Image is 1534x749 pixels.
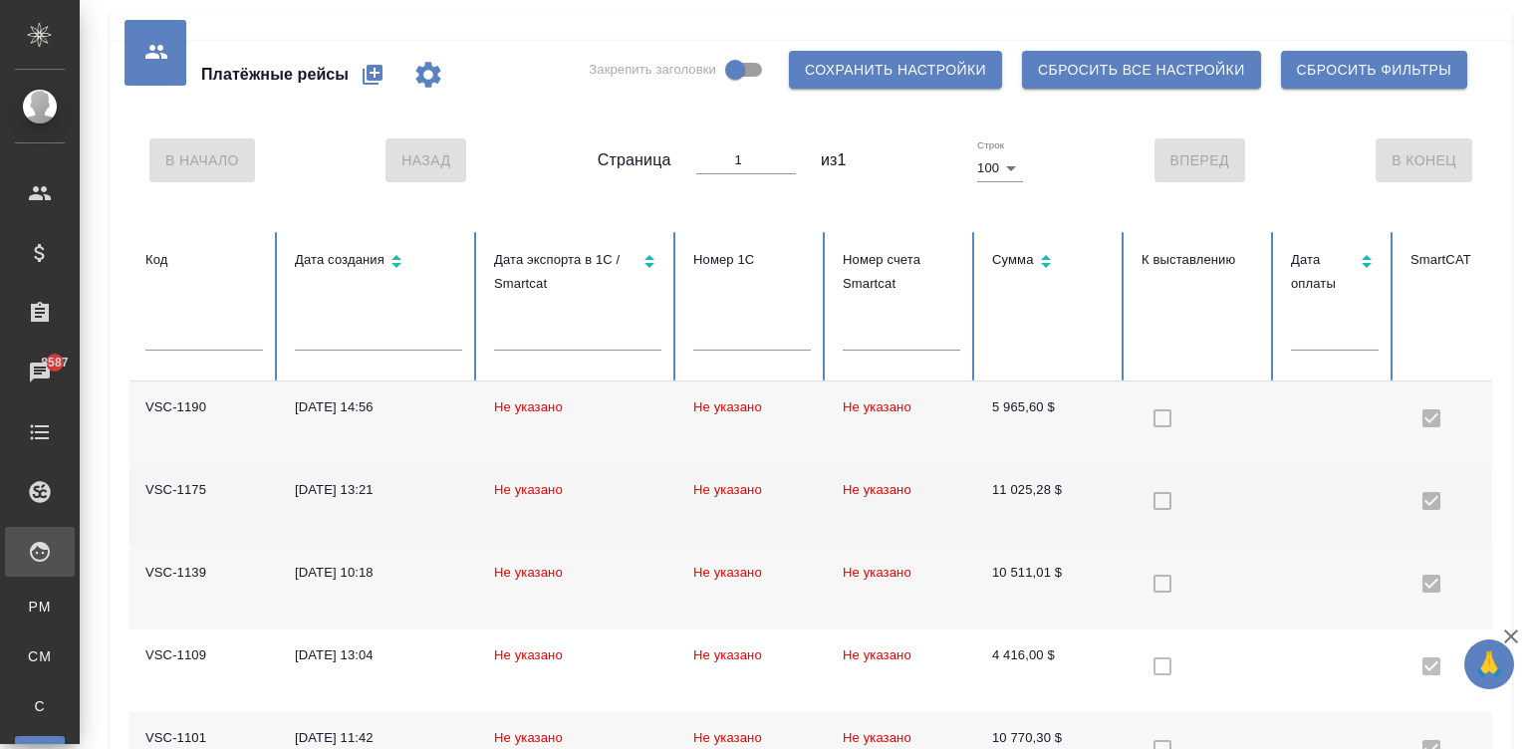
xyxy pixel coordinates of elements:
a: С [15,686,65,726]
span: Не указано [494,482,563,497]
span: Не указано [843,482,911,497]
div: [DATE] 13:21 [295,480,462,500]
span: С [25,696,55,716]
div: Номер 1С [693,248,811,272]
span: Не указано [843,399,911,414]
div: 100 [977,154,1023,182]
div: Сортировка [295,248,462,277]
span: из 1 [821,148,847,172]
span: Платёжные рейсы [201,63,349,87]
span: Не указано [494,647,563,662]
span: Не указано [693,730,762,745]
span: Закрепить заголовки [589,60,716,80]
span: CM [25,646,55,666]
a: 8587 [5,348,75,397]
div: Сортировка [494,248,661,296]
button: Создать [349,51,396,99]
button: Сбросить все настройки [1022,51,1261,89]
button: 🙏 [1464,639,1514,689]
span: PM [25,597,55,617]
span: Не указано [494,565,563,580]
button: Сбросить фильтры [1281,51,1467,89]
div: Сортировка [1291,248,1379,296]
label: Строк [977,140,1004,150]
td: 4 416,00 $ [976,629,1126,712]
span: 🙏 [1472,643,1506,685]
td: 11 025,28 $ [976,464,1126,547]
div: Код [145,248,263,272]
div: Номер счета Smartcat [843,248,960,296]
div: [DATE] 11:42 [295,728,462,748]
a: PM [15,587,65,626]
span: Не указано [843,565,911,580]
div: [DATE] 13:04 [295,645,462,665]
div: VSC-1109 [145,645,263,665]
button: Сохранить настройки [789,51,1002,89]
div: К выставлению [1142,248,1259,272]
div: Сортировка [992,248,1110,277]
td: 5 965,60 $ [976,381,1126,464]
div: [DATE] 14:56 [295,397,462,417]
span: 8587 [29,353,80,373]
span: Не указано [693,647,762,662]
span: Не указано [693,399,762,414]
span: Не указано [494,730,563,745]
div: [DATE] 10:18 [295,563,462,583]
span: Не указано [843,730,911,745]
div: VSC-1101 [145,728,263,748]
a: CM [15,636,65,676]
div: VSC-1139 [145,563,263,583]
span: Сбросить все настройки [1038,58,1245,83]
span: Не указано [693,482,762,497]
span: Сбросить фильтры [1297,58,1451,83]
div: VSC-1190 [145,397,263,417]
div: SmartCAT [1410,248,1528,272]
span: Не указано [693,565,762,580]
td: 10 511,01 $ [976,547,1126,629]
span: Не указано [494,399,563,414]
div: VSC-1175 [145,480,263,500]
span: Страница [598,148,671,172]
span: Не указано [843,647,911,662]
span: Сохранить настройки [805,58,986,83]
